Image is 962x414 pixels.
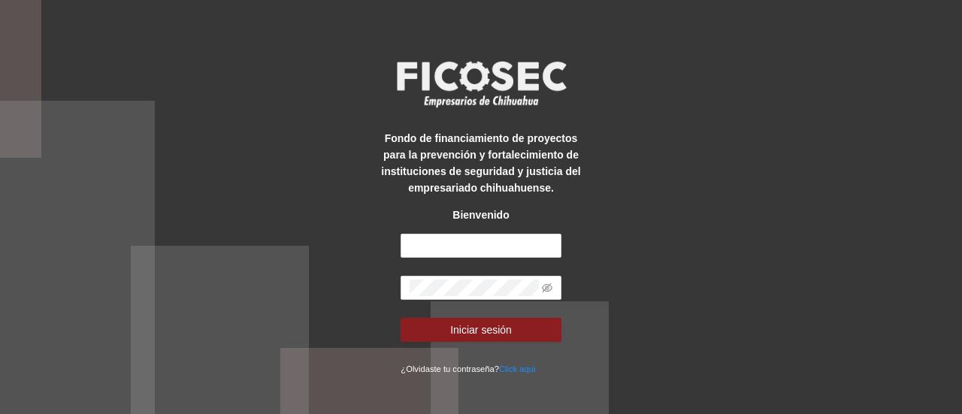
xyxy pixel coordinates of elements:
[542,283,552,293] span: eye-invisible
[387,56,575,112] img: logo
[381,132,580,194] strong: Fondo de financiamiento de proyectos para la prevención y fortalecimiento de instituciones de seg...
[401,318,561,342] button: Iniciar sesión
[452,209,509,221] strong: Bienvenido
[401,364,535,373] small: ¿Olvidaste tu contraseña?
[499,364,536,373] a: Click aqui
[450,322,512,338] span: Iniciar sesión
